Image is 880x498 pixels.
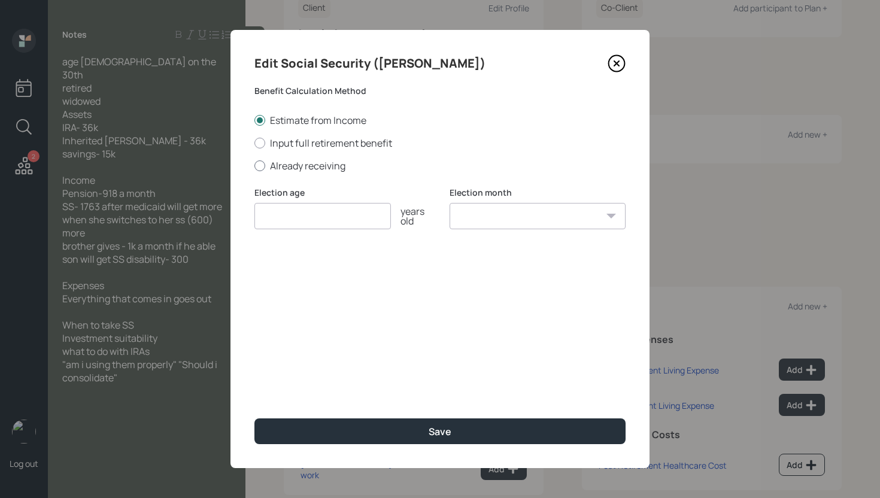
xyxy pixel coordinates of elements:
label: Estimate from Income [254,114,626,127]
button: Save [254,418,626,444]
label: Election age [254,187,430,199]
label: Already receiving [254,159,626,172]
div: years old [391,207,430,226]
div: Save [429,425,451,438]
label: Input full retirement benefit [254,136,626,150]
label: Election month [450,187,626,199]
label: Benefit Calculation Method [254,85,626,97]
h4: Edit Social Security ([PERSON_NAME]) [254,54,485,73]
